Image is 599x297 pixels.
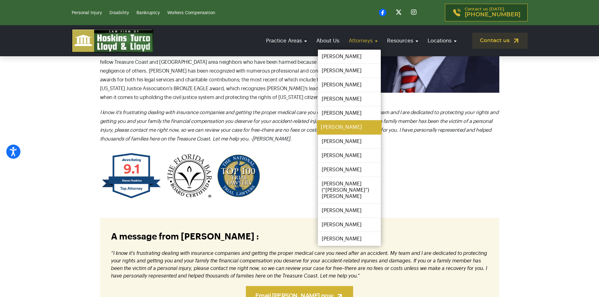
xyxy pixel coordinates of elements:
[100,108,499,143] p: .
[313,32,342,50] a: About Us
[318,204,381,217] a: [PERSON_NAME]
[72,11,102,15] a: Personal Injury
[465,12,520,18] span: [PHONE_NUMBER]
[318,64,381,78] a: [PERSON_NAME]
[167,11,215,15] a: Workers Compensation
[72,29,153,52] img: logo
[318,106,381,120] a: [PERSON_NAME]
[263,32,310,50] a: Practice Areas
[318,50,381,63] a: [PERSON_NAME]
[346,32,381,50] a: Attorneys
[109,11,129,15] a: Disability
[317,120,382,135] a: [PERSON_NAME]
[100,49,499,102] p: For decades, [PERSON_NAME] has been steadfast in demanding justice and fighting for the rights of...
[445,4,528,21] a: Contact us [DATE][PHONE_NUMBER]
[318,78,381,92] a: [PERSON_NAME]
[111,250,488,280] p: “I know it’s frustrating dealing with insurance companies and getting the proper medical care you...
[424,32,460,50] a: Locations
[318,135,381,148] a: [PERSON_NAME]
[318,218,381,232] a: [PERSON_NAME]
[216,154,261,198] img: National Trial Lawyers Top 100 Trial Lawyers
[384,32,421,50] a: Resources
[318,163,381,177] a: [PERSON_NAME]
[318,177,381,203] a: [PERSON_NAME] (“[PERSON_NAME]”) [PERSON_NAME]
[100,110,499,141] em: I know it’s frustrating dealing with insurance companies and getting the proper medical care you ...
[472,33,528,49] a: Contact us
[318,232,381,246] a: [PERSON_NAME]
[465,7,520,18] p: Contact us [DATE]
[111,232,488,242] h5: A message from [PERSON_NAME] :
[136,11,160,15] a: Bankruptcy
[318,92,381,106] a: [PERSON_NAME]
[318,149,381,162] a: [PERSON_NAME]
